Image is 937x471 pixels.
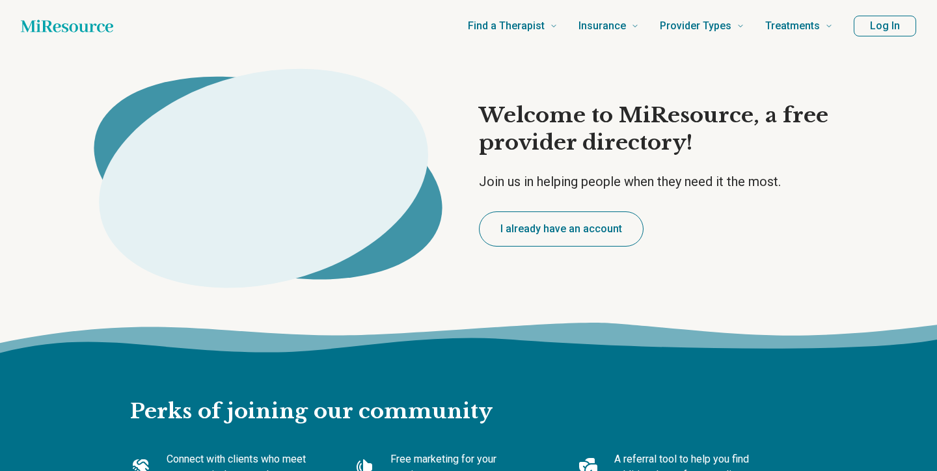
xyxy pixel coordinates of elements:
[130,357,807,425] h2: Perks of joining our community
[765,17,820,35] span: Treatments
[660,17,731,35] span: Provider Types
[468,17,545,35] span: Find a Therapist
[854,16,916,36] button: Log In
[479,102,864,156] h1: Welcome to MiResource, a free provider directory!
[479,172,864,191] p: Join us in helping people when they need it the most.
[479,211,644,247] button: I already have an account
[21,13,113,39] a: Home page
[578,17,626,35] span: Insurance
